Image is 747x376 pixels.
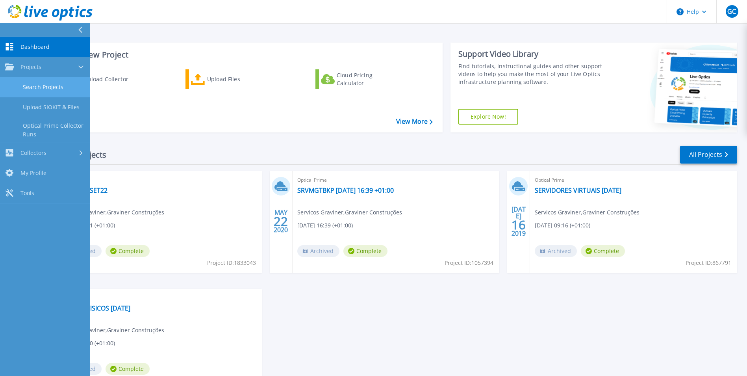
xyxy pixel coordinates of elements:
span: Tools [20,190,34,197]
div: MAY 2020 [273,207,288,236]
span: Project ID: 1833043 [207,259,256,267]
a: Cloud Pricing Calculator [315,69,403,89]
span: Project ID: 867791 [686,259,731,267]
div: [DATE] 2019 [511,207,526,236]
span: Servicos Graviner , Graviner Construções [59,326,164,335]
span: My Profile [20,169,46,177]
div: Find tutorials, instructional guides and other support videos to help you make the most of your L... [458,62,604,86]
span: 22 [274,218,288,225]
a: All Projects [680,146,737,164]
div: Cloud Pricing Calculator [337,71,400,87]
a: SRVMGTBKP [DATE] 16:39 +01:00 [297,186,394,194]
div: Support Video Library [458,49,604,59]
a: View More [396,118,433,125]
span: Complete [581,245,625,257]
div: Download Collector [76,71,139,87]
span: Optical Prime [59,294,257,302]
a: SERVIDORES VIRTUAIS [DATE] [535,186,621,194]
span: 16 [512,222,526,228]
span: Servicos Graviner , Graviner Construções [535,208,639,217]
span: Optical Prime [59,176,257,184]
span: Project ID: 1057394 [445,259,493,267]
span: Projects [20,63,41,71]
div: Upload Files [207,71,270,87]
span: Servicos Graviner , Graviner Construções [297,208,402,217]
span: Archived [535,245,577,257]
span: Optical Prime [535,176,732,184]
a: Explore Now! [458,109,518,125]
span: Complete [106,245,150,257]
span: Optical Prime [297,176,495,184]
span: [DATE] 16:39 (+01:00) [297,221,353,230]
span: Complete [343,245,387,257]
span: Archived [297,245,339,257]
span: [DATE] 09:16 (+01:00) [535,221,590,230]
span: Servicos Graviner , Graviner Construções [59,208,164,217]
a: Download Collector [56,69,144,89]
span: Dashboard [20,43,50,50]
span: Complete [106,363,150,375]
h3: Start a New Project [56,50,432,59]
span: GC [727,8,736,15]
a: SERVERS FISICOS [DATE] [59,304,130,312]
span: Collectors [20,149,46,156]
a: Upload Files [185,69,273,89]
